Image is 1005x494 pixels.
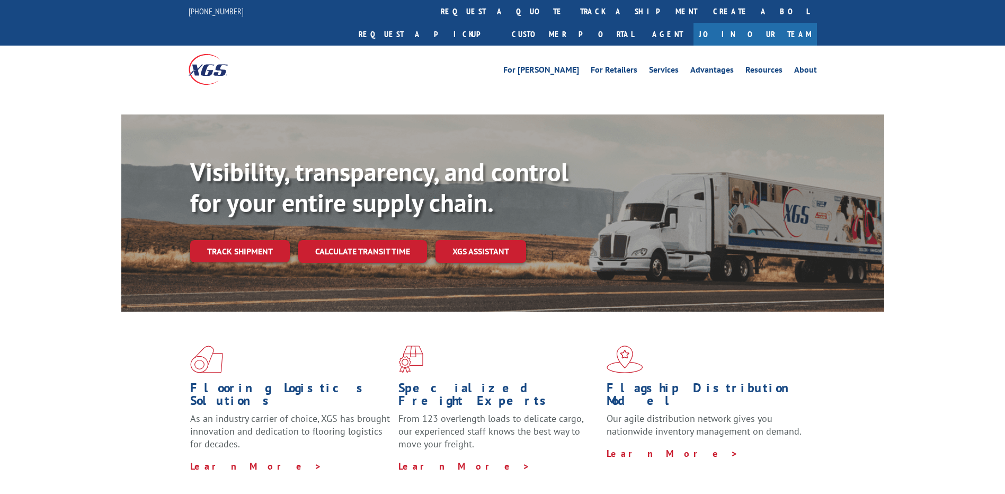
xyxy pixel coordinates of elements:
[607,412,802,437] span: Our agile distribution network gives you nationwide inventory management on demand.
[794,66,817,77] a: About
[190,240,290,262] a: Track shipment
[503,66,579,77] a: For [PERSON_NAME]
[649,66,679,77] a: Services
[351,23,504,46] a: Request a pickup
[190,346,223,373] img: xgs-icon-total-supply-chain-intelligence-red
[745,66,782,77] a: Resources
[607,382,807,412] h1: Flagship Distribution Model
[398,382,599,412] h1: Specialized Freight Experts
[642,23,693,46] a: Agent
[398,346,423,373] img: xgs-icon-focused-on-flooring-red
[591,66,637,77] a: For Retailers
[504,23,642,46] a: Customer Portal
[189,6,244,16] a: [PHONE_NUMBER]
[190,412,390,450] span: As an industry carrier of choice, XGS has brought innovation and dedication to flooring logistics...
[607,447,739,460] a: Learn More >
[190,382,390,412] h1: Flooring Logistics Solutions
[693,23,817,46] a: Join Our Team
[607,346,643,373] img: xgs-icon-flagship-distribution-model-red
[690,66,734,77] a: Advantages
[190,155,568,219] b: Visibility, transparency, and control for your entire supply chain.
[435,240,526,263] a: XGS ASSISTANT
[190,460,322,472] a: Learn More >
[398,412,599,460] p: From 123 overlength loads to delicate cargo, our experienced staff knows the best way to move you...
[298,240,427,263] a: Calculate transit time
[398,460,530,472] a: Learn More >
